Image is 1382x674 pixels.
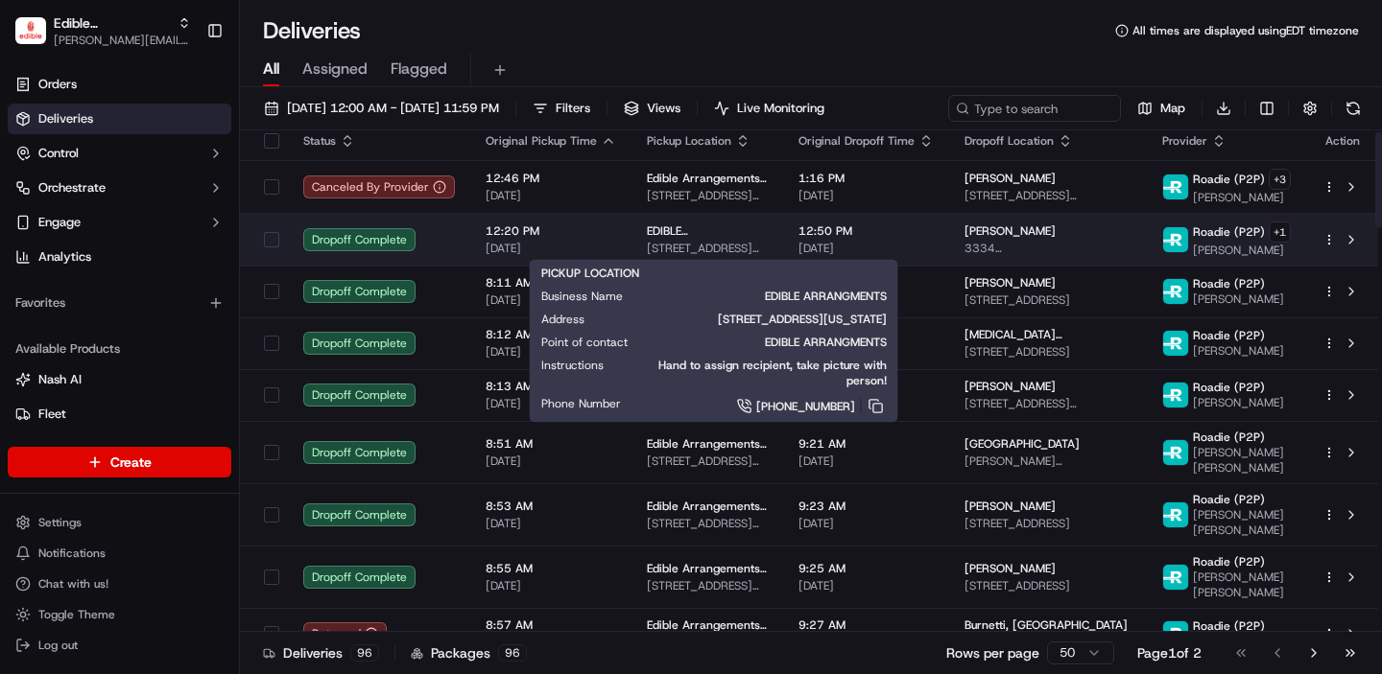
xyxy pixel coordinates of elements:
span: [STREET_ADDRESS][US_STATE] [615,312,887,327]
span: [PERSON_NAME][EMAIL_ADDRESS][DOMAIN_NAME] [54,33,191,48]
span: EDIBLE ARRANGMENTS [647,223,768,239]
a: Nash AI [15,371,224,388]
div: We're available if you need us! [65,202,243,218]
span: Knowledge Base [38,278,147,297]
span: Analytics [38,248,91,266]
div: 📗 [19,280,35,295]
span: Address [541,312,584,327]
button: Views [615,95,689,122]
div: Favorites [8,288,231,318]
button: Control [8,138,231,169]
span: [STREET_ADDRESS] [965,292,1132,308]
span: [PERSON_NAME] [PERSON_NAME] [1193,445,1292,476]
span: 3334 FM2808[GEOGRAPHIC_DATA], [GEOGRAPHIC_DATA] [965,241,1132,256]
span: [STREET_ADDRESS] [965,578,1132,593]
button: +1 [1269,221,1291,243]
img: roadie-logo-v2.jpg [1163,565,1188,590]
span: 1:16 PM [798,171,934,186]
div: Start new chat [65,183,315,202]
span: [PERSON_NAME] [1193,243,1291,258]
span: Provider [1162,133,1207,149]
span: Original Dropoff Time [798,133,915,149]
span: Engage [38,214,81,231]
span: [STREET_ADDRESS] [965,344,1132,360]
span: Point of contact [541,335,628,350]
img: 1736555255976-a54dd68f-1ca7-489b-9aae-adbdc363a1c4 [19,183,54,218]
button: Notifications [8,540,231,567]
img: Nash [19,19,58,58]
img: roadie-logo-v2.jpg [1163,621,1188,646]
span: [PERSON_NAME] [965,223,1056,239]
button: Refresh [1340,95,1367,122]
div: Available Products [8,334,231,364]
span: 8:51 AM [486,436,616,452]
div: 💻 [162,280,178,295]
span: Pickup Location [647,133,731,149]
span: All [263,58,279,81]
a: 💻API Documentation [155,270,316,305]
img: roadie-logo-v2.jpg [1163,440,1188,465]
span: 9:23 AM [798,499,934,514]
span: [PERSON_NAME] [965,275,1056,291]
span: [DATE] [486,396,616,411]
a: Powered byPylon [135,324,232,339]
a: 📗Knowledge Base [12,270,155,305]
button: Filters [524,95,599,122]
span: API Documentation [181,278,308,297]
span: Map [1160,100,1185,117]
button: Create [8,447,231,477]
span: [PERSON_NAME] [1193,395,1284,410]
img: roadie-logo-v2.jpg [1163,279,1188,304]
span: Filters [556,100,590,117]
button: [DATE] 12:00 AM - [DATE] 11:59 PM [255,95,508,122]
span: [DATE] [798,188,934,203]
button: Chat with us! [8,570,231,597]
span: Assigned [302,58,368,81]
span: [PERSON_NAME] [965,499,1056,514]
span: [DATE] [486,578,616,593]
span: PICKUP LOCATION [541,266,639,281]
span: Edible Arrangements - [PERSON_NAME][GEOGRAPHIC_DATA], [GEOGRAPHIC_DATA] [647,561,768,576]
span: Hand to assign recipient, take picture with person! [634,358,887,388]
button: Returned [303,622,387,645]
span: Notifications [38,546,106,561]
span: 8:53 AM [486,499,616,514]
span: [DATE] [486,344,616,360]
span: 8:13 AM [486,379,616,394]
span: [DATE] [798,241,934,256]
span: 8:55 AM [486,561,616,576]
a: Deliveries [8,104,231,134]
span: Burnetti, [GEOGRAPHIC_DATA] [965,617,1128,633]
span: [STREET_ADDRESS][US_STATE] [647,241,768,256]
button: Fleet [8,399,231,430]
span: [DATE] [486,241,616,256]
img: Edible Arrangements Corporate [15,17,46,45]
button: Nash AI [8,364,231,395]
span: 12:46 PM [486,171,616,186]
span: Roadie (P2P) [1193,276,1265,291]
button: +3 [1269,169,1291,190]
span: Roadie (P2P) [1193,554,1265,569]
span: [DATE] [798,578,934,593]
span: [PERSON_NAME] [965,379,1056,394]
span: [DATE] [486,516,616,531]
a: Orders [8,69,231,100]
span: [PERSON_NAME][GEOGRAPHIC_DATA][STREET_ADDRESS][PERSON_NAME] [965,453,1132,469]
span: [GEOGRAPHIC_DATA] [965,436,1080,452]
button: Canceled By Provider [303,175,455,198]
div: 96 [498,644,527,662]
img: roadie-logo-v2.jpg [1163,227,1188,252]
h1: Deliveries [263,15,361,46]
a: Analytics [8,242,231,272]
span: Edible Arrangements - [PERSON_NAME][GEOGRAPHIC_DATA], [GEOGRAPHIC_DATA] [647,499,768,514]
img: roadie-logo-v2.jpg [1163,331,1188,356]
span: Edible Arrangements - [PERSON_NAME][GEOGRAPHIC_DATA], [GEOGRAPHIC_DATA] [647,436,768,452]
span: [PHONE_NUMBER] [756,399,855,414]
span: 9:25 AM [798,561,934,576]
button: Edible Arrangements CorporateEdible Arrangements Corporate[PERSON_NAME][EMAIL_ADDRESS][DOMAIN_NAME] [8,8,199,54]
img: roadie-logo-v2.jpg [1163,502,1188,527]
span: Nash AI [38,371,82,388]
button: Engage [8,207,231,238]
